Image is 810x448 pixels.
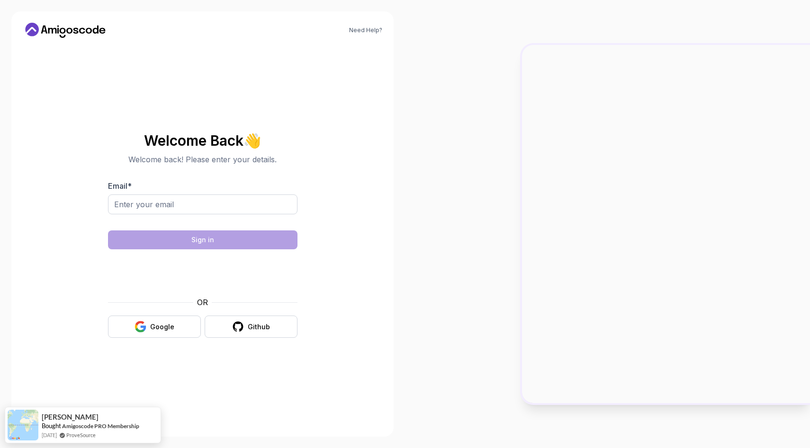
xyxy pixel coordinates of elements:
div: Github [248,322,270,332]
div: Sign in [191,235,214,245]
span: [PERSON_NAME] [42,413,99,421]
input: Enter your email [108,194,297,214]
iframe: Widget containing checkbox for hCaptcha security challenge [131,255,274,291]
p: Welcome back! Please enter your details. [108,154,297,165]
h2: Welcome Back [108,133,297,148]
label: Email * [108,181,132,191]
span: Bought [42,422,61,430]
span: 👋 [243,131,263,150]
button: Sign in [108,230,297,249]
div: Google [150,322,174,332]
img: Amigoscode Dashboard [522,45,810,404]
p: OR [197,297,208,308]
a: Need Help? [349,26,382,34]
a: Amigoscode PRO Membership [62,422,139,430]
img: provesource social proof notification image [8,410,38,440]
a: ProveSource [66,431,96,439]
button: Github [205,316,297,338]
a: Home link [23,23,108,38]
button: Google [108,316,201,338]
span: [DATE] [42,431,57,439]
